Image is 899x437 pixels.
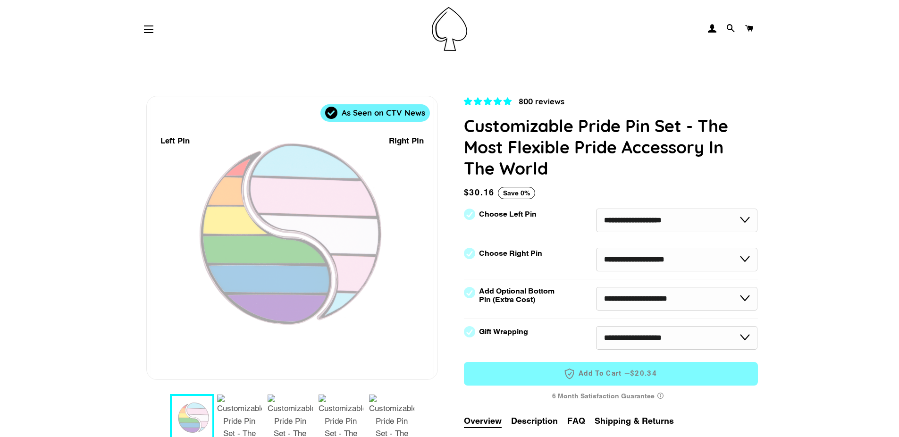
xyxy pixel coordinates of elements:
button: Overview [464,414,502,428]
label: Add Optional Bottom Pin (Extra Cost) [479,287,558,304]
span: Save 0% [498,187,535,199]
button: Shipping & Returns [595,414,674,427]
span: 4.83 stars [464,97,514,106]
div: Right Pin [389,134,424,147]
button: FAQ [567,414,585,427]
button: Description [511,414,558,427]
label: Choose Left Pin [479,210,537,218]
img: Pin-Ace [432,7,467,51]
label: Choose Right Pin [479,249,542,258]
button: Add to Cart —$20.34 [464,362,758,386]
div: 6 Month Satisfaction Guarantee [464,387,758,405]
span: $30.16 [464,187,495,197]
label: Gift Wrapping [479,328,528,336]
span: $20.34 [630,369,657,378]
span: Add to Cart — [478,368,744,380]
span: 800 reviews [519,96,564,106]
div: 1 / 9 [147,96,437,379]
h1: Customizable Pride Pin Set - The Most Flexible Pride Accessory In The World [464,115,758,179]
